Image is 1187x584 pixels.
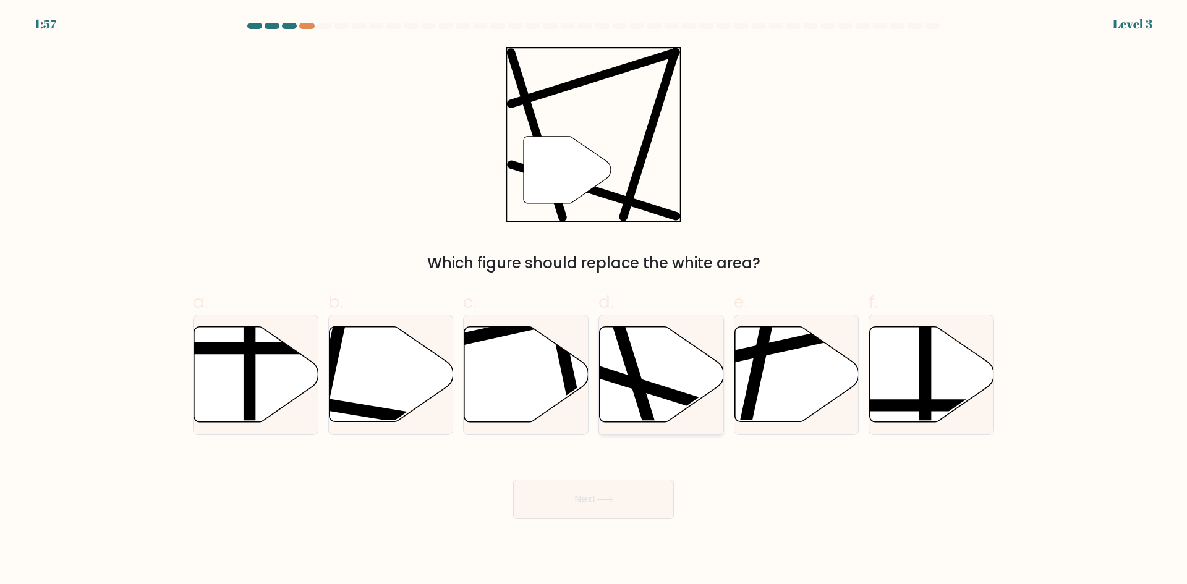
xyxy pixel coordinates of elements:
span: a. [193,290,208,314]
span: f. [869,290,877,314]
button: Next [513,480,674,519]
div: Which figure should replace the white area? [200,252,987,274]
div: 1:57 [35,15,56,33]
div: Level 3 [1113,15,1152,33]
span: c. [463,290,477,314]
span: d. [598,290,613,314]
g: " [524,137,611,203]
span: b. [328,290,343,314]
span: e. [734,290,747,314]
